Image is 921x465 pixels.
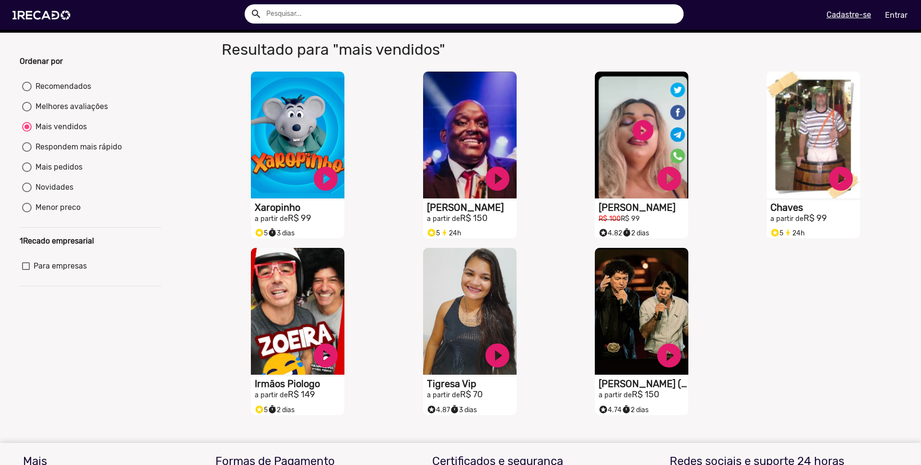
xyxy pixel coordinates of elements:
span: 5 [255,406,268,414]
a: play_circle_filled [655,164,684,193]
span: 5 [427,229,440,237]
small: timer [450,405,459,414]
span: 4.87 [427,406,450,414]
small: R$ 100 [599,215,621,223]
small: stars [770,228,779,237]
h2: R$ 99 [255,213,344,224]
span: 4.82 [599,229,622,237]
i: bolt [783,226,792,237]
h2: R$ 150 [599,390,688,400]
video: S1RECADO vídeos dedicados para fãs e empresas [423,248,517,375]
a: play_circle_filled [827,164,855,193]
span: 5 [255,229,268,237]
small: a partir de [599,391,632,399]
i: timer [268,403,277,414]
h1: Tigresa Vip [427,378,517,390]
video: S1RECADO vídeos dedicados para fãs e empresas [423,72,517,198]
a: play_circle_filled [655,341,684,370]
h1: Irmãos Piologo [255,378,344,390]
div: Respondem mais rápido [32,141,122,153]
span: 3 dias [268,229,295,237]
small: bolt [440,228,449,237]
h1: Chaves [770,202,860,213]
span: Para empresas [34,260,87,272]
small: a partir de [427,391,460,399]
small: stars [599,405,608,414]
video: S1RECADO vídeos dedicados para fãs e empresas [595,248,688,375]
small: stars [255,228,264,237]
a: Entrar [879,7,914,24]
h2: R$ 99 [770,213,860,224]
video: S1RECADO vídeos dedicados para fãs e empresas [251,248,344,375]
i: timer [622,226,631,237]
span: 24h [783,229,805,237]
span: 5 [770,229,783,237]
a: play_circle_filled [483,164,512,193]
h1: [PERSON_NAME] [599,202,688,213]
small: stars [427,228,436,237]
mat-icon: Example home icon [250,8,262,20]
i: Selo super talento [427,226,436,237]
video: S1RECADO vídeos dedicados para fãs e empresas [251,72,344,198]
u: Cadastre-se [827,10,871,19]
small: a partir de [255,215,288,223]
i: timer [268,226,277,237]
h2: R$ 150 [427,213,517,224]
div: Melhores avaliações [32,101,108,112]
small: a partir de [255,391,288,399]
div: Menor preco [32,202,81,213]
h2: R$ 149 [255,390,344,400]
span: 2 dias [622,406,649,414]
b: 1Recado empresarial [20,236,94,245]
small: a partir de [427,215,460,223]
span: 2 dias [622,229,649,237]
small: timer [268,405,277,414]
span: 24h [440,229,461,237]
small: timer [622,228,631,237]
i: Selo super talento [427,403,436,414]
small: stars [599,228,608,237]
div: Recomendados [32,81,91,92]
span: 3 dias [450,406,477,414]
h1: Xaropinho [255,202,344,213]
span: 2 dias [268,406,295,414]
input: Pesquisar... [259,4,684,24]
i: Selo super talento [255,403,264,414]
small: R$ 99 [621,215,640,223]
small: bolt [783,228,792,237]
small: stars [255,405,264,414]
i: Selo super talento [599,403,608,414]
small: stars [427,405,436,414]
span: 4.74 [599,406,622,414]
h1: [PERSON_NAME] [427,202,517,213]
small: timer [622,405,631,414]
button: Example home icon [247,5,264,22]
video: S1RECADO vídeos dedicados para fãs e empresas [767,72,860,198]
h1: Resultado para "mais vendidos" [214,40,668,59]
b: Ordenar por [20,57,63,66]
div: Novidades [32,182,73,193]
h2: R$ 70 [427,390,517,400]
i: Selo super talento [770,226,779,237]
i: bolt [440,226,449,237]
i: Selo super talento [599,226,608,237]
i: timer [450,403,459,414]
a: play_circle_filled [311,164,340,193]
i: timer [622,403,631,414]
video: S1RECADO vídeos dedicados para fãs e empresas [595,72,688,198]
h1: [PERSON_NAME] ([PERSON_NAME] & [PERSON_NAME]) [599,378,688,390]
div: Mais vendidos [32,121,87,133]
i: Selo super talento [255,226,264,237]
small: a partir de [770,215,803,223]
small: timer [268,228,277,237]
a: play_circle_filled [483,341,512,370]
a: play_circle_filled [311,341,340,370]
div: Mais pedidos [32,161,83,173]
